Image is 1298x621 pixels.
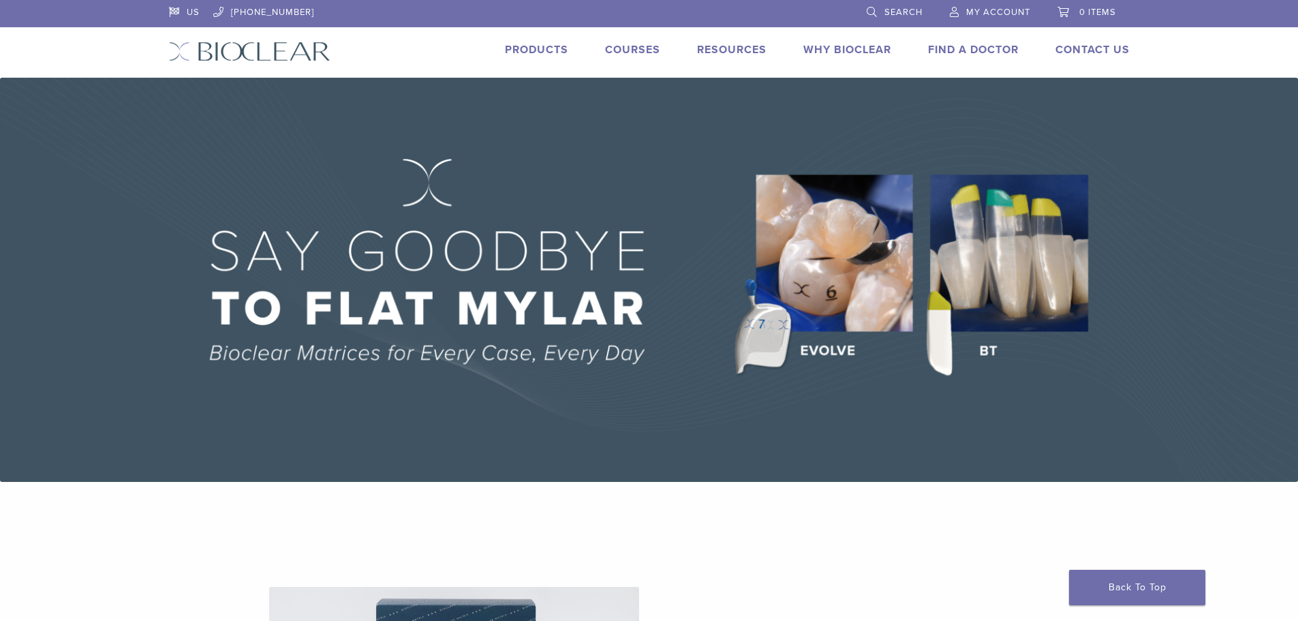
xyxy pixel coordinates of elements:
[1055,43,1130,57] a: Contact Us
[1069,570,1205,605] a: Back To Top
[697,43,767,57] a: Resources
[928,43,1019,57] a: Find A Doctor
[966,7,1030,18] span: My Account
[803,43,891,57] a: Why Bioclear
[505,43,568,57] a: Products
[884,7,923,18] span: Search
[605,43,660,57] a: Courses
[169,42,330,61] img: Bioclear
[1079,7,1116,18] span: 0 items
